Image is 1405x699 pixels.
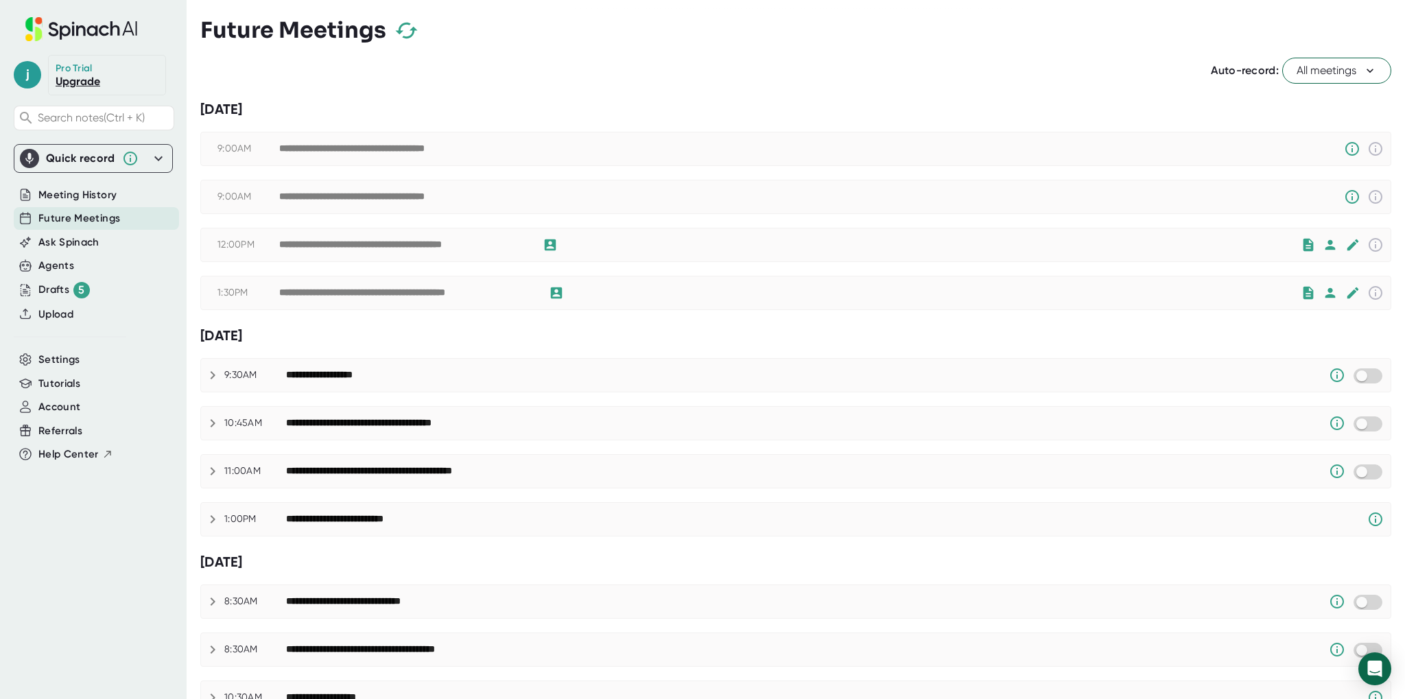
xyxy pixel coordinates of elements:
[1367,237,1384,253] svg: This event has already passed
[224,513,286,525] div: 1:00PM
[200,327,1391,344] div: [DATE]
[1329,415,1345,431] svg: Someone has manually disabled Spinach from this meeting.
[38,307,73,322] button: Upload
[20,145,167,172] div: Quick record
[200,17,386,43] h3: Future Meetings
[1344,189,1360,205] svg: Someone has manually disabled Spinach from this meeting.
[38,447,99,462] span: Help Center
[38,258,74,274] button: Agents
[14,61,41,88] span: j
[1329,367,1345,383] svg: Someone has manually disabled Spinach from this meeting.
[1297,62,1377,79] span: All meetings
[224,595,286,608] div: 8:30AM
[56,75,100,88] a: Upgrade
[200,101,1391,118] div: [DATE]
[1367,511,1384,528] svg: Spinach requires a video conference link.
[1329,593,1345,610] svg: Someone has manually disabled Spinach from this meeting.
[217,143,279,155] div: 9:00AM
[56,62,95,75] div: Pro Trial
[38,235,99,250] button: Ask Spinach
[38,187,117,203] button: Meeting History
[224,369,286,381] div: 9:30AM
[38,211,120,226] button: Future Meetings
[38,376,80,392] button: Tutorials
[1329,463,1345,479] svg: Someone has manually disabled Spinach from this meeting.
[217,287,279,299] div: 1:30PM
[224,465,286,477] div: 11:00AM
[38,352,80,368] button: Settings
[217,239,279,251] div: 12:00PM
[217,191,279,203] div: 9:00AM
[1282,58,1391,84] button: All meetings
[224,643,286,656] div: 8:30AM
[1367,189,1384,205] svg: This event has already passed
[200,554,1391,571] div: [DATE]
[38,447,113,462] button: Help Center
[1358,652,1391,685] div: Open Intercom Messenger
[224,417,286,429] div: 10:45AM
[1211,64,1279,77] span: Auto-record:
[38,282,90,298] div: Drafts
[38,399,80,415] button: Account
[38,111,145,124] span: Search notes (Ctrl + K)
[46,152,115,165] div: Quick record
[1367,285,1384,301] svg: This event has already passed
[1367,141,1384,157] svg: This event has already passed
[1344,141,1360,157] svg: Someone has manually disabled Spinach from this meeting.
[38,282,90,298] button: Drafts 5
[1329,641,1345,658] svg: Someone has manually disabled Spinach from this meeting.
[38,423,82,439] button: Referrals
[73,282,90,298] div: 5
